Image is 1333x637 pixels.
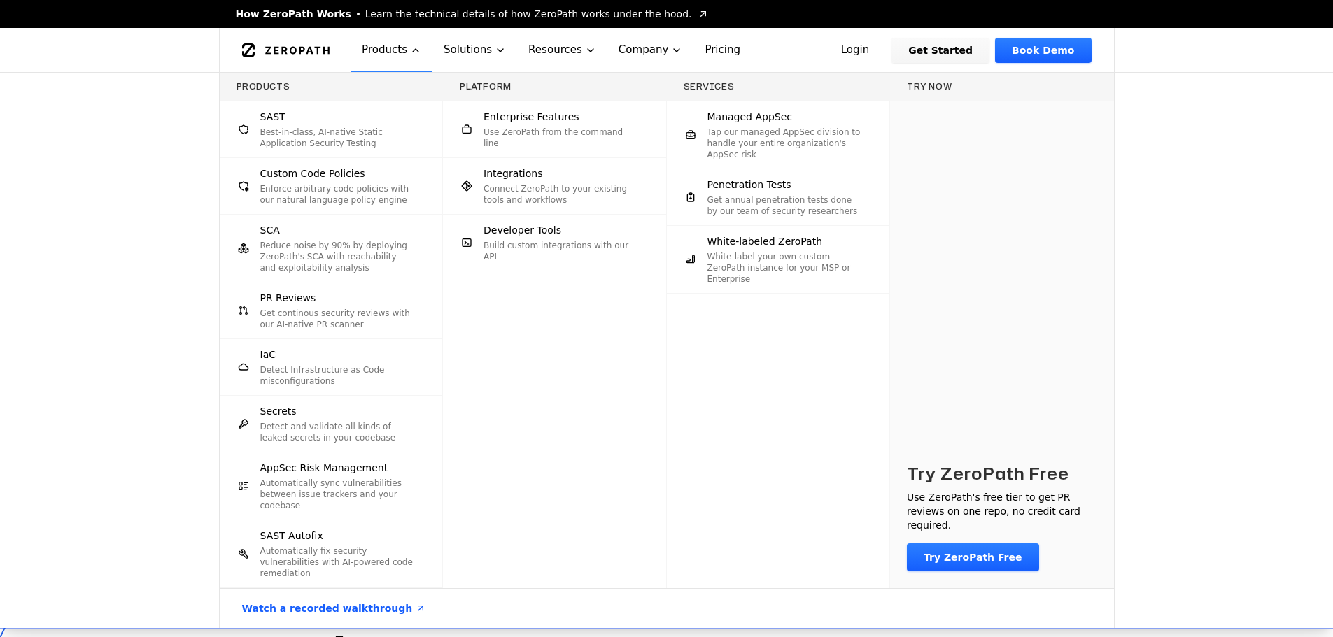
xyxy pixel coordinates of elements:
nav: Global [219,28,1115,72]
button: Company [607,28,694,72]
a: Watch a recorded walkthrough [225,589,444,628]
p: Get continous security reviews with our AI-native PR scanner [260,308,415,330]
a: AppSec Risk ManagementAutomatically sync vulnerabilities between issue trackers and your codebase [220,452,443,520]
h3: Try now [907,81,1097,92]
p: Build custom integrations with our API [484,240,638,262]
a: Developer ToolsBuild custom integrations with our API [443,215,666,271]
span: AppSec Risk Management [260,461,388,475]
a: SAST AutofixAutomatically fix security vulnerabilities with AI-powered code remediation [220,520,443,587]
a: Try ZeroPath Free [907,543,1039,571]
p: Tap our managed AppSec division to handle your entire organization's AppSec risk [707,127,862,160]
a: Pricing [693,28,752,72]
h3: Services [684,81,873,92]
p: Detect and validate all kinds of leaked secrets in your codebase [260,421,415,443]
p: Best-in-class, AI-native Static Application Security Testing [260,127,415,149]
a: How ZeroPath WorksLearn the technical details of how ZeroPath works under the hood. [236,7,709,21]
p: Use ZeroPath from the command line [484,127,638,149]
p: Get annual penetration tests done by our team of security researchers [707,194,862,217]
a: Managed AppSecTap our managed AppSec division to handle your entire organization's AppSec risk [667,101,890,169]
a: SecretsDetect and validate all kinds of leaked secrets in your codebase [220,396,443,452]
span: Secrets [260,404,297,418]
a: PR ReviewsGet continous security reviews with our AI-native PR scanner [220,282,443,338]
button: Solutions [432,28,517,72]
p: Automatically fix security vulnerabilities with AI-powered code remediation [260,545,415,579]
span: Learn the technical details of how ZeroPath works under the hood. [365,7,692,21]
a: Get Started [891,38,989,63]
span: White-labeled ZeroPath [707,234,823,248]
span: Enterprise Features [484,110,579,124]
a: IntegrationsConnect ZeroPath to your existing tools and workflows [443,158,666,214]
a: Enterprise FeaturesUse ZeroPath from the command line [443,101,666,157]
p: Enforce arbitrary code policies with our natural language policy engine [260,183,415,206]
span: PR Reviews [260,291,316,305]
span: SAST Autofix [260,529,323,543]
span: How ZeroPath Works [236,7,351,21]
span: SCA [260,223,280,237]
a: IaCDetect Infrastructure as Code misconfigurations [220,339,443,395]
span: Managed AppSec [707,110,793,124]
p: Connect ZeroPath to your existing tools and workflows [484,183,638,206]
p: White-label your own custom ZeroPath instance for your MSP or Enterprise [707,251,862,285]
span: Custom Code Policies [260,166,365,180]
p: Automatically sync vulnerabilities between issue trackers and your codebase [260,478,415,511]
p: Reduce noise by 90% by deploying ZeroPath's SCA with reachability and exploitability analysis [260,240,415,273]
span: Penetration Tests [707,178,791,192]
h3: Try ZeroPath Free [907,462,1069,485]
span: Integrations [484,166,542,180]
a: Custom Code PoliciesEnforce arbitrary code policies with our natural language policy engine [220,158,443,214]
a: Penetration TestsGet annual penetration tests done by our team of security researchers [667,169,890,225]
span: SAST [260,110,285,124]
a: SASTBest-in-class, AI-native Static Application Security Testing [220,101,443,157]
p: Use ZeroPath's free tier to get PR reviews on one repo, no credit card required. [907,490,1097,532]
a: Book Demo [995,38,1091,63]
a: SCAReduce noise by 90% by deploying ZeroPath's SCA with reachability and exploitability analysis [220,215,443,282]
span: IaC [260,348,276,362]
button: Products [351,28,432,72]
a: Login [824,38,887,63]
a: White-labeled ZeroPathWhite-label your own custom ZeroPath instance for your MSP or Enterprise [667,226,890,293]
span: Developer Tools [484,223,561,237]
h3: Platform [460,81,649,92]
button: Resources [517,28,607,72]
h3: Products [237,81,426,92]
p: Detect Infrastructure as Code misconfigurations [260,364,415,387]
